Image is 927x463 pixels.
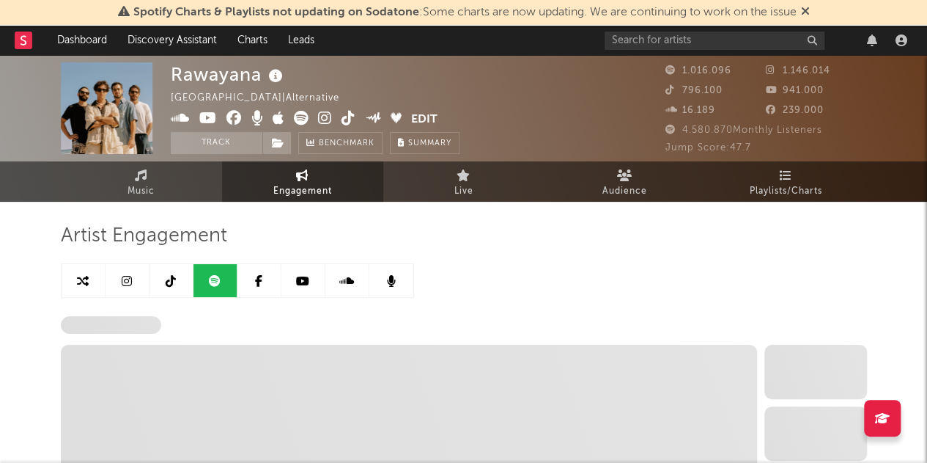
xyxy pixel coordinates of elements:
span: : Some charts are now updating. We are continuing to work on the issue [133,7,797,18]
div: Rawayana [171,62,287,87]
span: 941.000 [766,86,824,95]
a: Music [61,161,222,202]
span: Music [128,183,155,200]
span: Summary [408,139,451,147]
a: Leads [278,26,325,55]
span: Playlists/Charts [750,183,822,200]
span: Benchmark [319,135,374,153]
a: Charts [227,26,278,55]
span: Engagement [273,183,332,200]
a: Discovery Assistant [117,26,227,55]
button: Edit [411,111,437,129]
span: 1.146.014 [766,66,830,76]
span: 4.580.870 Monthly Listeners [665,125,822,135]
span: 796.100 [665,86,723,95]
a: Dashboard [47,26,117,55]
span: Spotify Followers [61,316,161,334]
span: 239.000 [766,106,824,115]
span: Jump Score: 47.7 [665,143,751,153]
span: Spotify Charts & Playlists not updating on Sodatone [133,7,419,18]
span: Artist Engagement [61,227,227,245]
a: Engagement [222,161,383,202]
span: 1.016.096 [665,66,731,76]
span: Audience [602,183,647,200]
a: Benchmark [298,132,383,154]
input: Search for artists [605,32,824,50]
button: Track [171,132,262,154]
div: [GEOGRAPHIC_DATA] | Alternative [171,90,356,107]
button: Summary [390,132,459,154]
a: Live [383,161,544,202]
span: Live [454,183,473,200]
span: Dismiss [801,7,810,18]
span: 16.189 [665,106,715,115]
a: Playlists/Charts [706,161,867,202]
a: Audience [544,161,706,202]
